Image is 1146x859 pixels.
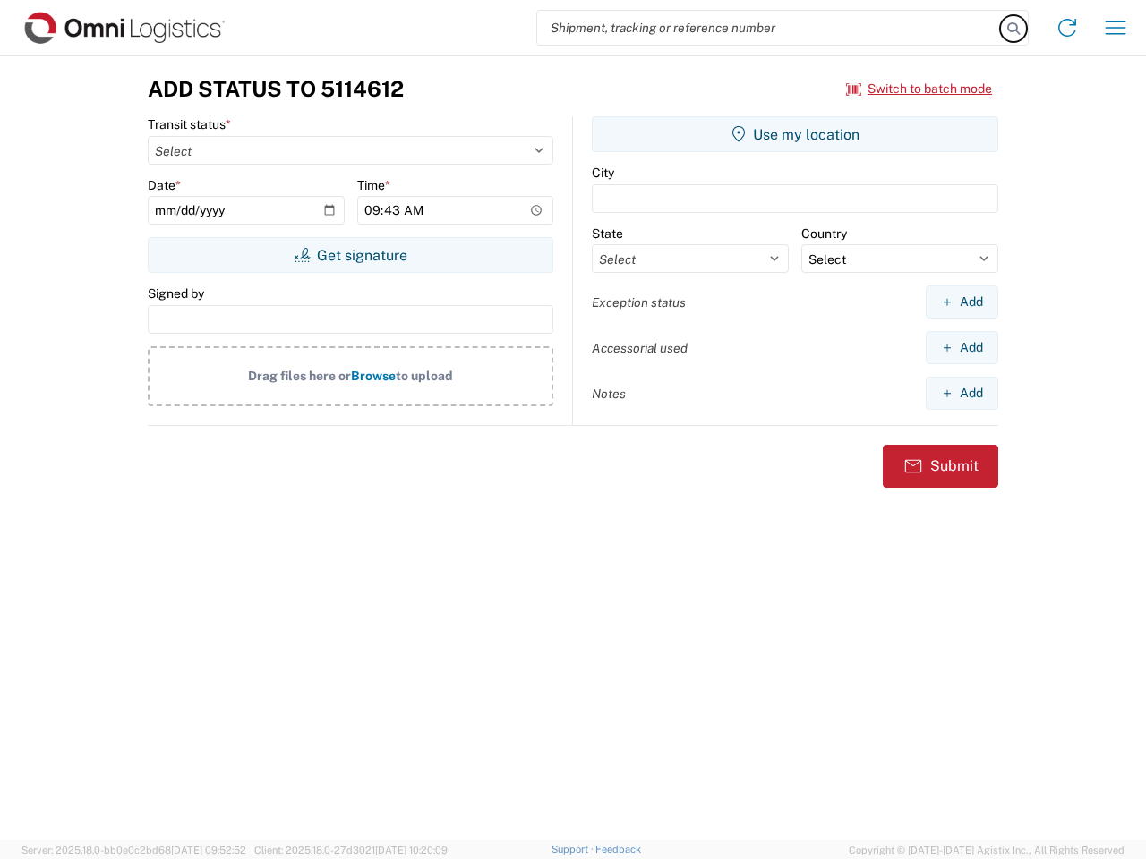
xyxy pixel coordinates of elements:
[592,116,998,152] button: Use my location
[351,369,396,383] span: Browse
[171,845,246,855] span: [DATE] 09:52:52
[595,844,641,855] a: Feedback
[148,237,553,273] button: Get signature
[254,845,448,855] span: Client: 2025.18.0-27d3021
[148,177,181,193] label: Date
[375,845,448,855] span: [DATE] 10:20:09
[592,165,614,181] label: City
[248,369,351,383] span: Drag files here or
[537,11,1001,45] input: Shipment, tracking or reference number
[926,331,998,364] button: Add
[21,845,246,855] span: Server: 2025.18.0-bb0e0c2bd68
[357,177,390,193] label: Time
[801,225,847,242] label: Country
[396,369,453,383] span: to upload
[592,340,688,356] label: Accessorial used
[592,294,686,310] label: Exception status
[926,285,998,319] button: Add
[592,225,623,242] label: State
[148,285,204,302] label: Signed by
[849,842,1125,858] span: Copyright © [DATE]-[DATE] Agistix Inc., All Rights Reserved
[552,844,596,855] a: Support
[846,74,992,104] button: Switch to batch mode
[592,386,626,402] label: Notes
[148,116,231,132] label: Transit status
[148,76,404,102] h3: Add Status to 5114612
[883,445,998,488] button: Submit
[926,377,998,410] button: Add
